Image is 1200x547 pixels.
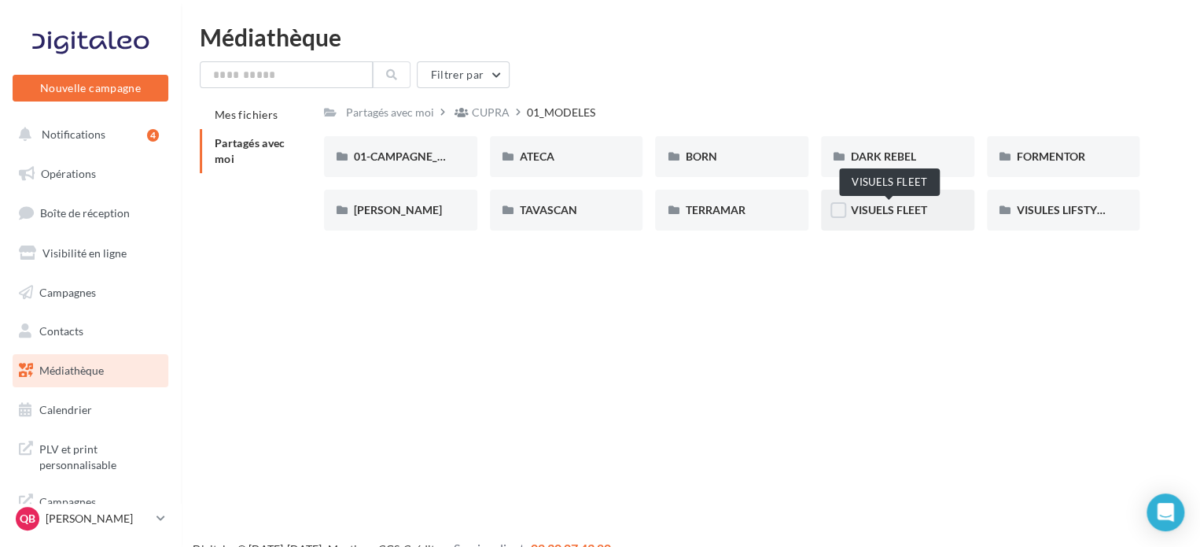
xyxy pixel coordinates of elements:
[520,150,554,163] span: ATECA
[417,61,510,88] button: Filtrer par
[685,203,745,216] span: TERRAMAR
[9,354,171,387] a: Médiathèque
[9,196,171,230] a: Boîte de réception
[9,394,171,427] a: Calendrier
[9,315,171,348] a: Contacts
[354,203,442,216] span: [PERSON_NAME]
[39,324,83,338] span: Contacts
[39,491,162,525] span: Campagnes DataOnDemand
[9,157,171,190] a: Opérations
[215,108,278,121] span: Mes fichiers
[346,105,434,120] div: Partagés avec moi
[1017,150,1085,163] span: FORMENTOR
[39,403,92,416] span: Calendrier
[147,129,159,142] div: 4
[39,285,96,298] span: Campagnes
[685,150,716,163] span: BORN
[527,105,595,120] div: 01_MODELES
[40,206,130,220] span: Boîte de réception
[851,203,927,216] span: VISUELS FLEET
[1017,203,1148,216] span: VISULES LIFSTYLE CUPRA
[9,485,171,531] a: Campagnes DataOnDemand
[39,438,162,472] span: PLV et print personnalisable
[13,75,168,102] button: Nouvelle campagne
[46,511,150,527] p: [PERSON_NAME]
[520,203,577,216] span: TAVASCAN
[20,511,35,527] span: QB
[42,246,127,260] span: Visibilité en ligne
[215,136,285,165] span: Partagés avec moi
[13,504,168,534] a: QB [PERSON_NAME]
[39,364,104,377] span: Médiathèque
[9,237,171,270] a: Visibilité en ligne
[472,105,510,120] div: CUPRA
[839,168,940,196] div: VISUELS FLEET
[42,128,105,141] span: Notifications
[200,25,1181,49] div: Médiathèque
[354,150,507,163] span: 01-CAMPAGNE_RED_THREAD
[851,150,916,163] span: DARK REBEL
[1147,493,1184,531] div: Open Intercom Messenger
[41,167,96,180] span: Opérations
[9,432,171,479] a: PLV et print personnalisable
[9,276,171,309] a: Campagnes
[9,118,165,151] button: Notifications 4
